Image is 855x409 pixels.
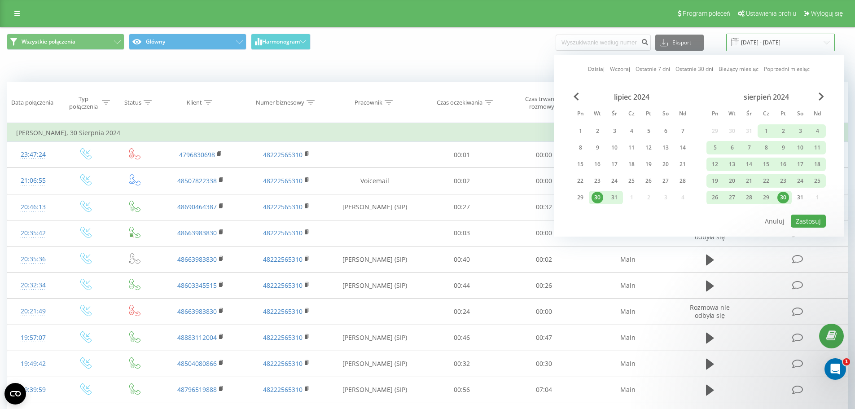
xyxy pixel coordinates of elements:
[759,108,773,121] abbr: czwartek
[760,175,772,187] div: 22
[690,303,730,320] span: Rozmowa nie odbyła się
[659,108,672,121] abbr: sobota
[503,194,585,220] td: 00:32
[606,141,623,154] div: śr 10 lip 2024
[758,141,775,154] div: czw 8 sie 2024
[777,158,789,170] div: 16
[811,125,823,137] div: 4
[355,99,382,106] div: Pracownik
[674,158,691,171] div: ndz 21 lip 2024
[609,192,620,203] div: 31
[794,142,806,154] div: 10
[741,158,758,171] div: śr 14 sie 2024
[67,95,99,110] div: Typ połączenia
[592,158,603,170] div: 16
[263,176,303,185] a: 48222565310
[572,124,589,138] div: pon 1 lip 2024
[792,141,809,154] div: sob 10 sie 2024
[606,124,623,138] div: śr 3 lip 2024
[591,108,604,121] abbr: wtorek
[741,141,758,154] div: śr 7 sie 2024
[794,192,806,203] div: 31
[263,281,303,290] a: 48222565310
[503,168,585,194] td: 00:00
[811,10,843,17] span: Wyloguj się
[743,142,755,154] div: 7
[572,141,589,154] div: pon 8 lip 2024
[657,174,674,188] div: sob 27 lip 2024
[592,192,603,203] div: 30
[177,176,217,185] a: 48507822338
[4,383,26,405] button: Open CMP widget
[811,158,823,170] div: 18
[792,191,809,204] div: sob 31 sie 2024
[588,65,605,73] a: Dzisiaj
[263,229,303,237] a: 48222565310
[609,125,620,137] div: 3
[421,220,503,246] td: 00:03
[708,108,722,121] abbr: poniedziałek
[640,174,657,188] div: pt 26 lip 2024
[819,92,824,101] span: Next Month
[263,333,303,342] a: 48222565310
[16,277,51,294] div: 20:32:34
[794,158,806,170] div: 17
[626,158,637,170] div: 18
[643,175,654,187] div: 26
[177,385,217,394] a: 48796519888
[824,358,846,380] iframe: Intercom live chat
[746,10,796,17] span: Ustawienia profilu
[503,220,585,246] td: 00:00
[683,10,730,17] span: Program poleceń
[760,125,772,137] div: 1
[251,34,311,50] button: Harmonogram
[177,255,217,264] a: 48663983830
[16,303,51,320] div: 20:21:49
[574,125,586,137] div: 1
[437,99,482,106] div: Czas oczekiwania
[640,141,657,154] div: pt 12 lip 2024
[421,299,503,325] td: 00:24
[177,359,217,368] a: 48504080866
[657,158,674,171] div: sob 20 lip 2024
[179,150,215,159] a: 4796830698
[263,359,303,368] a: 48222565310
[329,377,421,403] td: [PERSON_NAME] (SIP)
[660,142,671,154] div: 13
[809,174,826,188] div: ndz 25 sie 2024
[794,125,806,137] div: 3
[775,174,792,188] div: pt 23 sie 2024
[643,125,654,137] div: 5
[623,174,640,188] div: czw 25 lip 2024
[709,192,721,203] div: 26
[791,215,826,228] button: Zastosuj
[503,325,585,351] td: 00:47
[676,108,689,121] abbr: niedziela
[843,358,850,365] span: 1
[609,175,620,187] div: 24
[610,65,630,73] a: Wczoraj
[777,192,789,203] div: 30
[777,142,789,154] div: 9
[16,172,51,189] div: 21:06:55
[606,174,623,188] div: śr 24 lip 2024
[660,125,671,137] div: 6
[657,141,674,154] div: sob 13 lip 2024
[177,229,217,237] a: 48663983830
[677,175,688,187] div: 28
[792,124,809,138] div: sob 3 sie 2024
[16,251,51,268] div: 20:35:36
[726,142,738,154] div: 6
[589,158,606,171] div: wt 16 lip 2024
[11,99,53,106] div: Data połączenia
[574,92,579,101] span: Previous Month
[706,191,723,204] div: pon 26 sie 2024
[792,174,809,188] div: sob 24 sie 2024
[16,198,51,216] div: 20:46:13
[589,191,606,204] div: wt 30 lip 2024
[421,142,503,168] td: 00:01
[742,108,756,121] abbr: środa
[572,191,589,204] div: pon 29 lip 2024
[706,92,826,101] div: sierpień 2024
[263,255,303,264] a: 48222565310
